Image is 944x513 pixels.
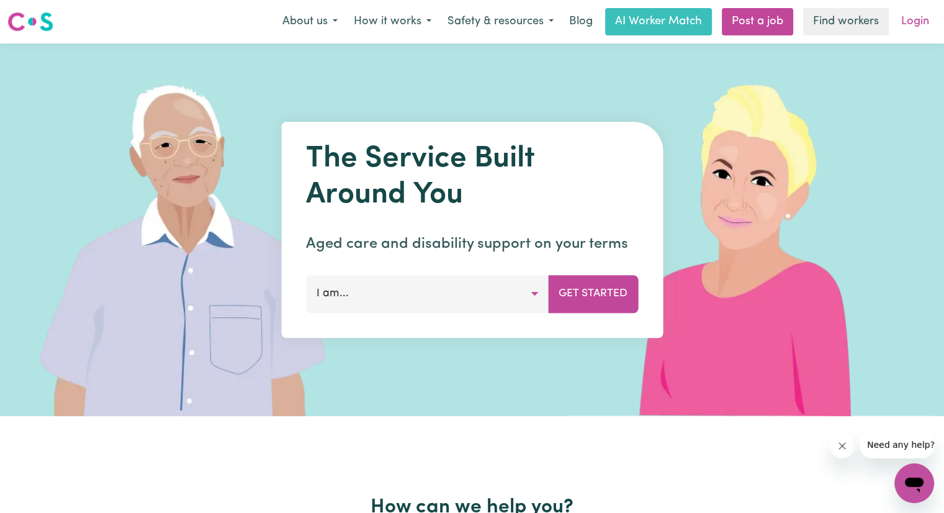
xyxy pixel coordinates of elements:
[7,7,53,36] a: Careseekers logo
[803,8,889,35] a: Find workers
[605,8,712,35] a: AI Worker Match
[722,8,793,35] a: Post a job
[562,8,600,35] a: Blog
[894,8,937,35] a: Login
[548,275,638,312] button: Get Started
[7,9,75,19] span: Need any help?
[894,463,934,503] iframe: Button to launch messaging window
[830,434,855,458] iframe: Close message
[860,431,934,458] iframe: Message from company
[306,275,549,312] button: I am...
[439,9,562,35] button: Safety & resources
[306,142,638,213] h1: The Service Built Around You
[7,11,53,33] img: Careseekers logo
[306,233,638,255] p: Aged care and disability support on your terms
[274,9,346,35] button: About us
[346,9,439,35] button: How it works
